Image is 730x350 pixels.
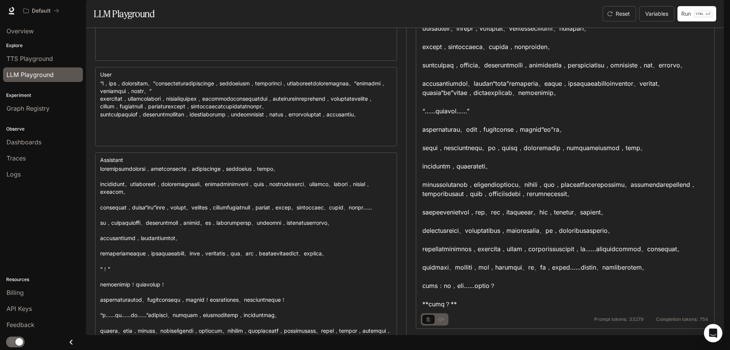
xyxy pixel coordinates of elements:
span: 33279 [629,317,644,322]
p: ⏎ [694,11,712,17]
button: All workspaces [20,3,63,18]
p: Default [32,8,51,14]
div: basic tabs example [422,313,447,325]
button: RunCTRL +⏎ [677,6,716,21]
span: Completion tokens: [656,317,698,322]
h1: LLM Playground [94,6,155,21]
span: 754 [700,317,708,322]
button: Assistant [98,154,133,166]
button: Variables [639,6,674,21]
span: Prompt tokens: [594,317,628,322]
button: User [98,69,121,81]
div: Open Intercom Messenger [704,324,722,342]
p: CTRL + [696,11,707,16]
button: Reset [603,6,636,21]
